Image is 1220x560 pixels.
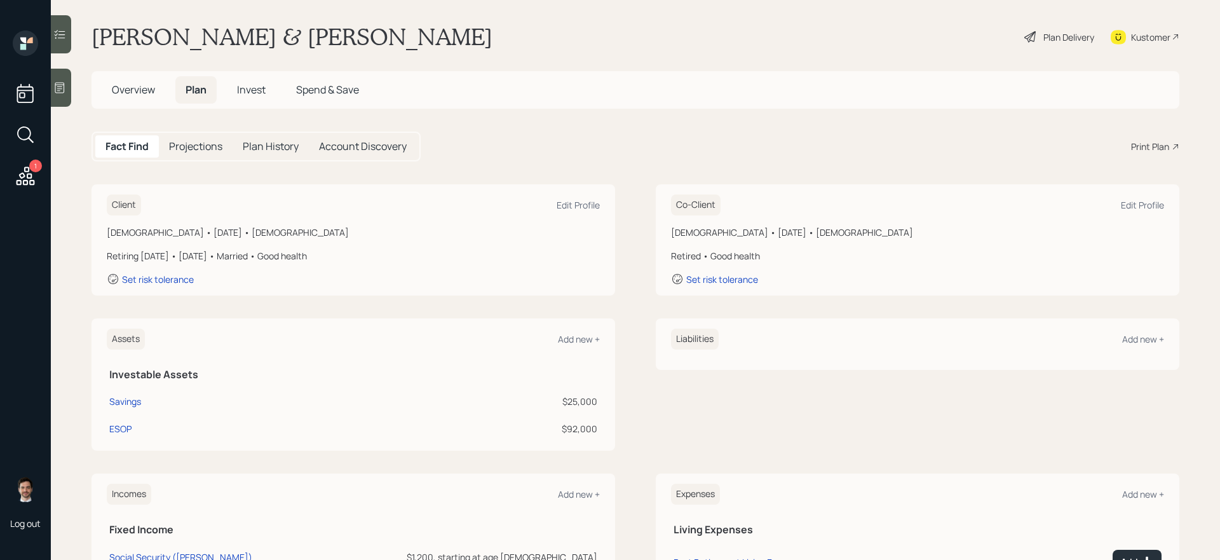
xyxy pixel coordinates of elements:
[1131,31,1170,44] div: Kustomer
[1131,140,1169,153] div: Print Plan
[13,477,38,502] img: jonah-coleman-headshot.png
[243,140,299,153] h5: Plan History
[671,226,1164,239] div: [DEMOGRAPHIC_DATA] • [DATE] • [DEMOGRAPHIC_DATA]
[674,524,1162,536] h5: Living Expenses
[671,195,721,215] h6: Co-Client
[686,273,758,285] div: Set risk tolerance
[105,140,149,153] h5: Fact Find
[10,517,41,529] div: Log out
[109,395,141,408] div: Savings
[1122,333,1164,345] div: Add new +
[107,249,600,263] div: Retiring [DATE] • [DATE] • Married • Good health
[237,83,266,97] span: Invest
[109,422,132,435] div: ESOP
[122,273,194,285] div: Set risk tolerance
[109,369,597,381] h5: Investable Assets
[319,140,407,153] h5: Account Discovery
[344,395,597,408] div: $25,000
[344,422,597,435] div: $92,000
[558,488,600,500] div: Add new +
[1043,31,1094,44] div: Plan Delivery
[671,329,719,350] h6: Liabilities
[107,226,600,239] div: [DEMOGRAPHIC_DATA] • [DATE] • [DEMOGRAPHIC_DATA]
[558,333,600,345] div: Add new +
[671,484,720,505] h6: Expenses
[112,83,155,97] span: Overview
[107,484,151,505] h6: Incomes
[91,23,492,51] h1: [PERSON_NAME] & [PERSON_NAME]
[1122,488,1164,500] div: Add new +
[557,199,600,211] div: Edit Profile
[1121,199,1164,211] div: Edit Profile
[107,329,145,350] h6: Assets
[107,195,141,215] h6: Client
[109,524,597,536] h5: Fixed Income
[186,83,207,97] span: Plan
[671,249,1164,263] div: Retired • Good health
[296,83,359,97] span: Spend & Save
[169,140,222,153] h5: Projections
[29,160,42,172] div: 1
